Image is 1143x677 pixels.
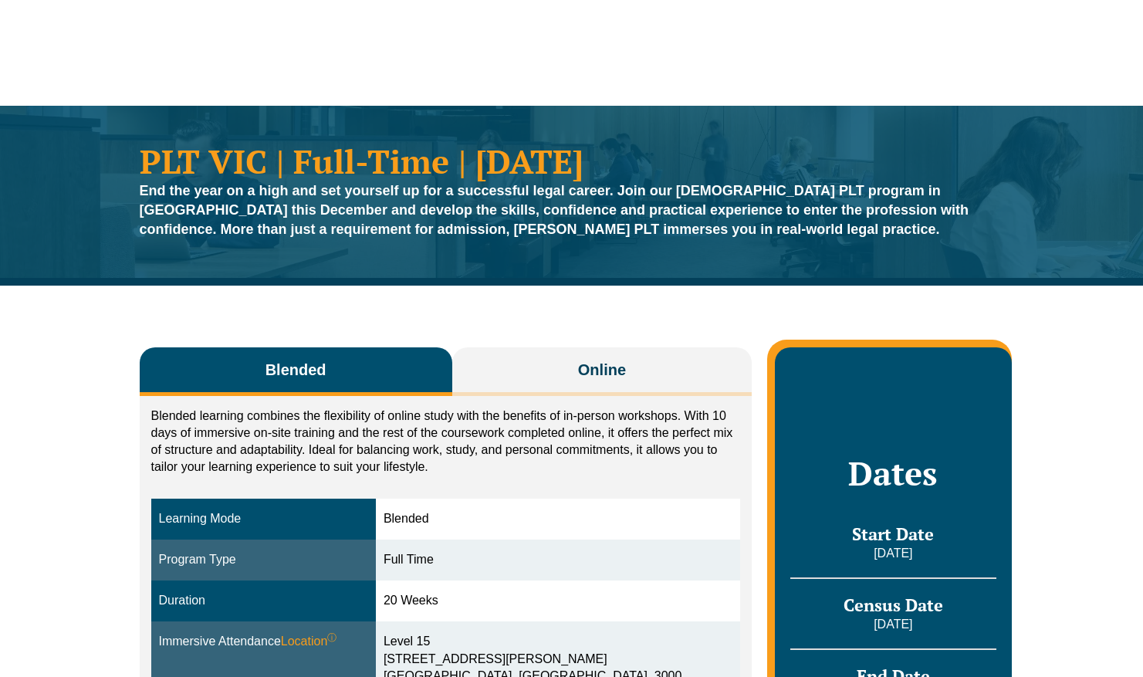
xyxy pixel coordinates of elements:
[384,510,732,528] div: Blended
[578,359,626,381] span: Online
[852,523,934,545] span: Start Date
[790,545,996,562] p: [DATE]
[159,592,368,610] div: Duration
[159,510,368,528] div: Learning Mode
[140,183,969,237] strong: End the year on a high and set yourself up for a successful legal career. Join our [DEMOGRAPHIC_D...
[159,633,368,651] div: Immersive Attendance
[151,408,741,476] p: Blended learning combines the flexibility of online study with the benefits of in-person workshop...
[265,359,326,381] span: Blended
[159,551,368,569] div: Program Type
[384,592,732,610] div: 20 Weeks
[327,632,336,643] sup: ⓘ
[281,633,337,651] span: Location
[384,551,732,569] div: Full Time
[790,616,996,633] p: [DATE]
[140,144,1004,178] h1: PLT VIC | Full-Time | [DATE]
[844,594,943,616] span: Census Date
[790,454,996,493] h2: Dates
